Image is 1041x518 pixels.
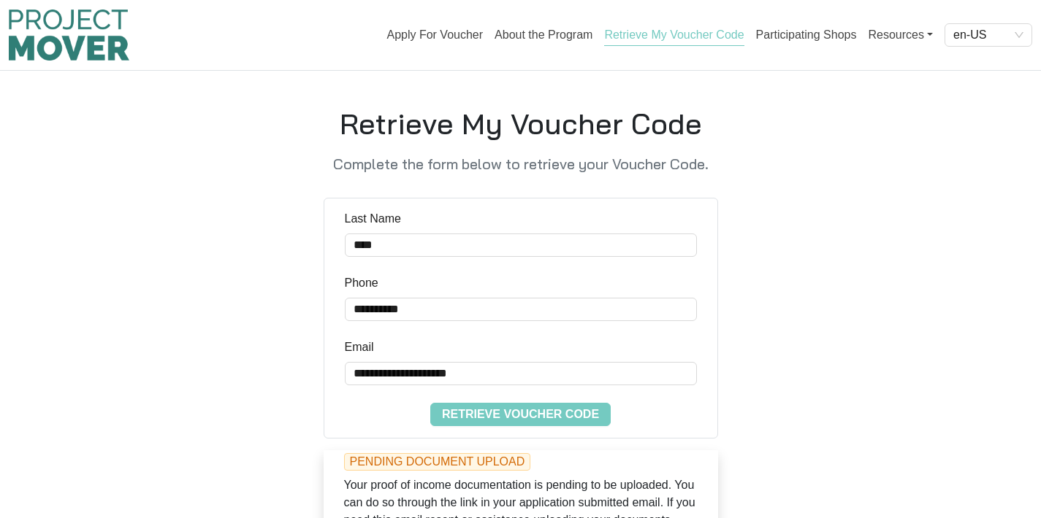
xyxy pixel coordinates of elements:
input: Email [345,362,697,385]
a: Participating Shops [756,28,857,41]
img: Program logo [9,9,129,61]
span: Retrieve Voucher Code [442,406,599,423]
label: Phone [345,274,378,292]
input: Last Name [345,233,697,257]
a: Resources [868,20,933,50]
a: Retrieve My Voucher Code [604,28,744,46]
h5: Complete the form below to retrieve your Voucher Code. [56,155,985,173]
a: Apply For Voucher [386,28,483,41]
h1: Retrieve My Voucher Code [56,106,985,141]
span: en-US [953,24,1023,46]
input: Phone [345,298,697,321]
label: Last Name [345,210,401,228]
button: Retrieve Voucher Code [430,403,611,426]
label: Email [345,339,374,356]
a: About the Program [495,28,592,41]
span: PENDING DOCUMENT UPLOAD [344,453,531,471]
